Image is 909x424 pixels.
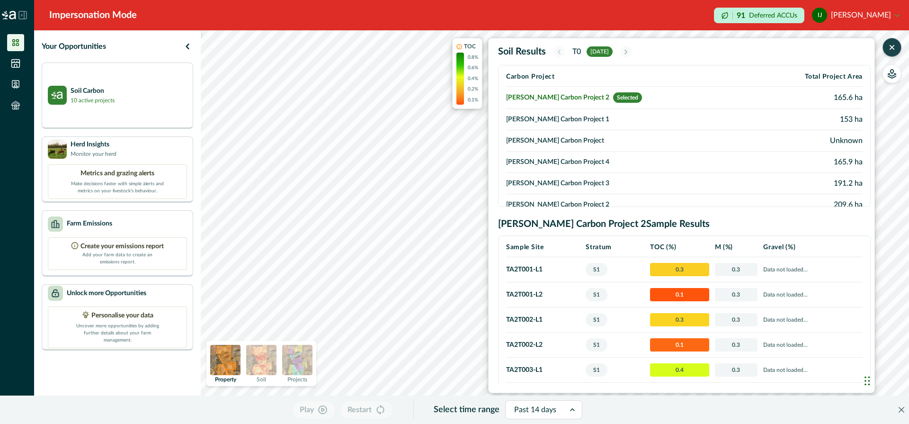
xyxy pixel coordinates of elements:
[749,12,797,19] p: Deferred ACCUs
[715,363,758,377] span: 0.3
[71,150,116,158] p: Monitor your herd
[586,363,607,377] span: S1
[49,8,137,22] div: Impersonation Mode
[760,238,863,257] th: Gravel (%)
[257,377,266,382] p: Soil
[506,87,757,109] td: [PERSON_NAME] Carbon Project 2
[506,383,583,408] td: TA2T003 - L2
[864,367,870,395] div: Drag
[71,86,115,96] p: Soil Carbon
[215,377,236,382] p: Property
[506,238,583,257] th: Sample Site
[282,345,312,375] img: projects preview
[763,340,860,350] p: Data not loaded...
[42,41,106,52] p: Your Opportunities
[715,313,758,326] span: 0.3
[583,238,647,257] th: Stratum
[506,109,757,130] td: [PERSON_NAME] Carbon Project 1
[80,169,154,179] p: Metrics and grazing alerts
[650,263,709,276] span: 0.3
[506,173,757,194] td: [PERSON_NAME] Carbon Project 3
[468,86,478,93] p: 0.2%
[506,67,757,87] th: Carbon Project
[506,333,583,358] td: TA2T002 - L2
[586,338,607,352] span: S1
[757,130,863,152] td: Unknown
[70,179,165,195] p: Make decisions faster with simple alerts and metrics on your livestock’s behaviour.
[287,377,307,382] p: Projects
[586,288,607,301] span: S1
[715,288,758,301] span: 0.3
[2,11,16,19] img: Logo
[613,92,642,103] span: Selected
[712,238,761,257] th: M (%)
[812,4,900,27] button: ian james[PERSON_NAME]
[70,321,165,344] p: Uncover more opportunities by adding further details about your farm management.
[67,219,112,229] p: Farm Emissions
[737,12,745,19] p: 91
[339,400,393,419] button: Restart
[210,345,241,375] img: property preview
[498,218,871,230] h2: [PERSON_NAME] Carbon Project 2 Sample Results
[650,363,709,377] span: 0.4
[586,313,607,326] span: S1
[201,30,909,424] canvas: Map
[894,402,909,417] button: Close
[300,404,314,415] p: Play
[506,257,583,282] td: TA2T001 - L1
[763,315,860,325] p: Data not loaded...
[468,97,478,104] p: 0.1%
[763,265,860,274] p: Data not loaded...
[464,42,476,51] p: TOC
[91,311,153,321] p: Personalise your data
[757,109,863,130] td: 153 ha
[468,54,478,61] p: 0.8%
[586,263,607,276] span: S1
[587,46,613,57] span: [DATE]
[71,140,116,150] p: Herd Insights
[506,130,757,152] td: [PERSON_NAME] Carbon Project
[506,282,583,307] td: TA2T001 - L2
[572,46,581,57] p: T0
[647,238,712,257] th: TOC (%)
[506,307,583,333] td: TA2T002 - L1
[434,404,499,416] p: Select time range
[506,152,757,173] td: [PERSON_NAME] Carbon Project 4
[650,338,709,352] span: 0.1
[757,87,863,109] td: 165.6 ha
[292,400,336,419] button: Play
[80,242,164,252] p: Create your emissions report
[506,194,757,216] td: [PERSON_NAME] Carbon Project 2
[67,289,146,298] p: Unlock more Opportunities
[348,404,372,415] p: Restart
[757,173,863,194] td: 191.2 ha
[246,345,276,375] img: soil preview
[71,96,115,105] p: 10 active projects
[757,67,863,87] th: Total Project Area
[650,313,709,326] span: 0.3
[757,194,863,216] td: 209.6 ha
[715,263,758,276] span: 0.3
[763,290,860,299] p: Data not loaded...
[650,288,709,301] span: 0.1
[763,365,860,375] p: Data not loaded...
[498,46,546,57] h2: Soil Results
[468,64,478,72] p: 0.6%
[82,252,153,266] p: Add your farm data to create an emissions report.
[506,358,583,383] td: TA2T003 - L1
[715,338,758,352] span: 0.3
[862,357,909,403] iframe: Chat Widget
[757,152,863,173] td: 165.9 ha
[468,75,478,82] p: 0.4%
